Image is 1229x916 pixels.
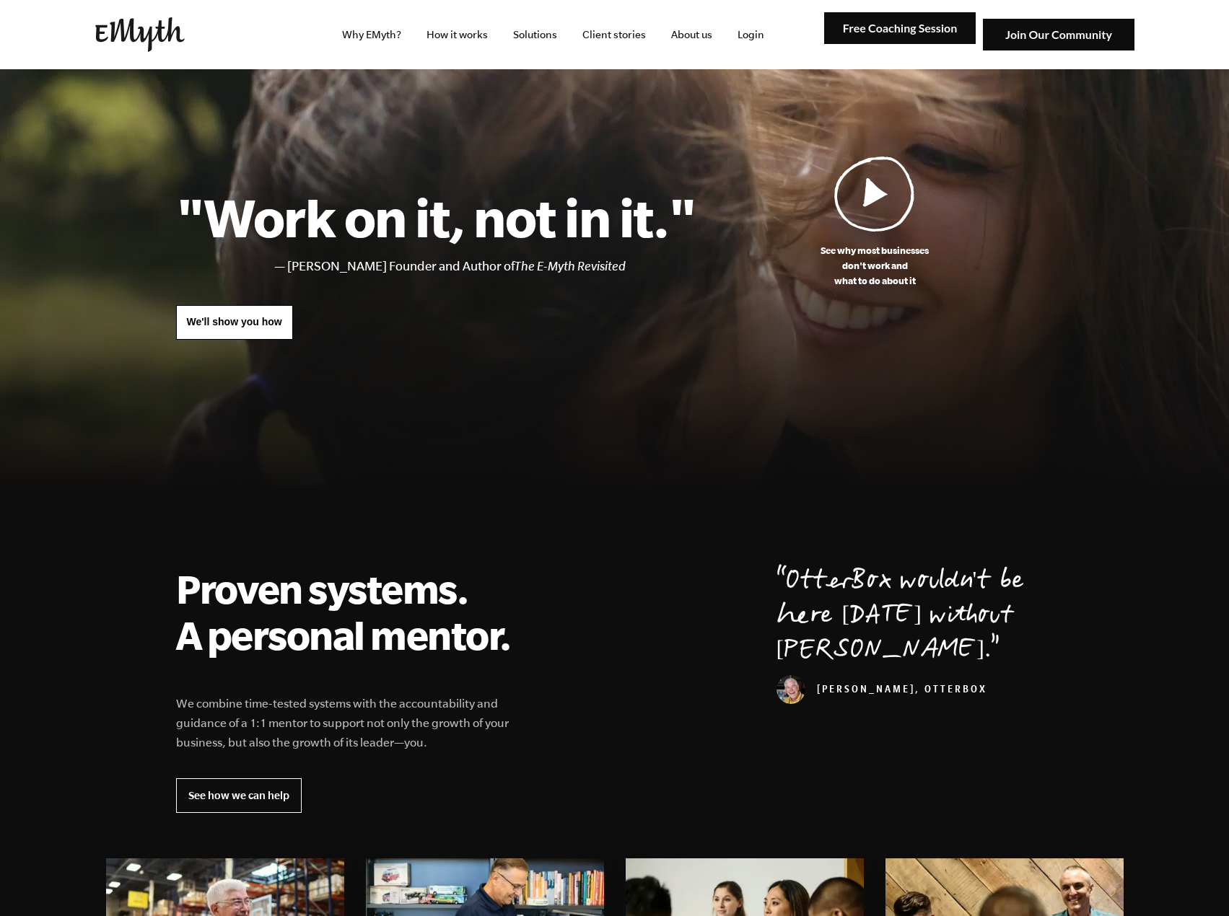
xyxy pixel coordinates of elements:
[287,256,696,277] li: [PERSON_NAME] Founder and Author of
[777,685,987,697] cite: [PERSON_NAME], OtterBox
[824,12,976,45] img: Free Coaching Session
[696,156,1054,289] a: See why most businessesdon't work andwhat to do about it
[95,17,185,52] img: EMyth
[176,185,696,249] h1: "Work on it, not in it."
[834,156,915,232] img: Play Video
[777,565,1054,669] p: OtterBox wouldn't be here [DATE] without [PERSON_NAME].
[777,675,805,704] img: Curt Richardson, OtterBox
[176,305,293,340] a: We'll show you how
[176,565,528,658] h2: Proven systems. A personal mentor.
[187,316,282,327] span: We'll show you how
[176,694,528,752] p: We combine time-tested systems with the accountability and guidance of a 1:1 mentor to support no...
[1157,847,1229,916] iframe: Chat Widget
[696,243,1054,289] p: See why most businesses don't work and what to do about it
[176,778,302,813] a: See how we can help
[983,19,1134,51] img: Join Our Community
[515,259,626,273] i: The E-Myth Revisited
